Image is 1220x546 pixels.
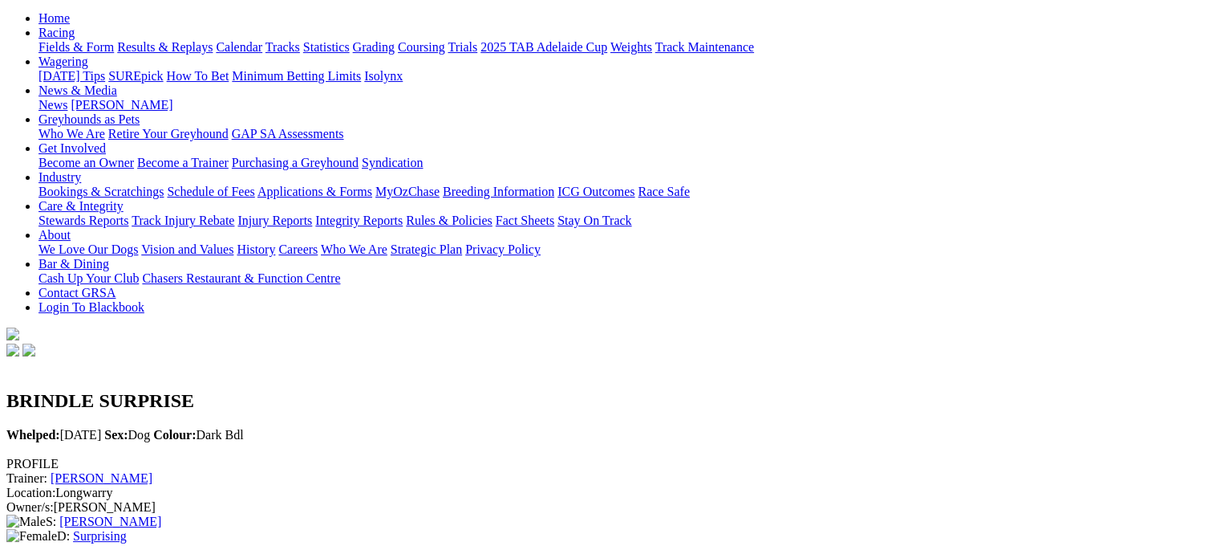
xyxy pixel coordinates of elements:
[321,242,387,256] a: Who We Are
[398,40,445,54] a: Coursing
[108,69,163,83] a: SUREpick
[232,156,359,169] a: Purchasing a Greyhound
[6,515,56,528] span: S:
[638,185,689,198] a: Race Safe
[6,390,1214,412] h2: BRINDLE SURPRISE
[6,428,60,442] b: Whelped:
[39,26,75,39] a: Racing
[39,98,67,112] a: News
[39,156,1214,170] div: Get Involved
[104,428,150,442] span: Dog
[39,170,81,184] a: Industry
[39,271,139,285] a: Cash Up Your Club
[39,242,138,256] a: We Love Our Dogs
[237,242,275,256] a: History
[6,457,1214,471] div: PROFILE
[6,500,54,514] span: Owner/s:
[39,257,109,271] a: Bar & Dining
[375,185,440,198] a: MyOzChase
[391,242,462,256] a: Strategic Plan
[353,40,395,54] a: Grading
[39,40,1214,55] div: Racing
[39,69,1214,84] div: Wagering
[71,98,172,112] a: [PERSON_NAME]
[39,242,1214,257] div: About
[39,84,117,97] a: News & Media
[73,529,127,543] a: Surprising
[39,98,1214,112] div: News & Media
[39,11,70,25] a: Home
[6,529,57,544] img: Female
[108,127,229,141] a: Retire Your Greyhound
[39,127,1214,141] div: Greyhounds as Pets
[59,515,161,528] a: [PERSON_NAME]
[39,199,124,213] a: Care & Integrity
[610,40,652,54] a: Weights
[39,55,88,68] a: Wagering
[6,344,19,357] img: facebook.svg
[557,185,634,198] a: ICG Outcomes
[167,185,254,198] a: Schedule of Fees
[39,300,144,314] a: Login To Blackbook
[6,328,19,340] img: logo-grsa-white.png
[141,242,233,256] a: Vision and Values
[39,112,140,126] a: Greyhounds as Pets
[443,185,554,198] a: Breeding Information
[153,428,196,442] b: Colour:
[39,286,116,299] a: Contact GRSA
[6,529,70,543] span: D:
[6,515,46,529] img: Male
[104,428,128,442] b: Sex:
[39,185,164,198] a: Bookings & Scratchings
[6,471,47,485] span: Trainer:
[480,40,607,54] a: 2025 TAB Adelaide Cup
[406,214,492,227] a: Rules & Policies
[39,214,1214,228] div: Care & Integrity
[39,228,71,242] a: About
[232,127,344,141] a: GAP SA Assessments
[232,69,361,83] a: Minimum Betting Limits
[362,156,423,169] a: Syndication
[237,214,312,227] a: Injury Reports
[6,486,55,499] span: Location:
[22,344,35,357] img: twitter.svg
[557,214,631,227] a: Stay On Track
[39,185,1214,199] div: Industry
[153,428,243,442] span: Dark Bdl
[257,185,372,198] a: Applications & Forms
[278,242,318,256] a: Careers
[364,69,403,83] a: Isolynx
[39,127,105,141] a: Who We Are
[39,156,134,169] a: Become an Owner
[132,214,234,227] a: Track Injury Rebate
[39,214,128,227] a: Stewards Reports
[39,271,1214,286] div: Bar & Dining
[496,214,554,227] a: Fact Sheets
[39,69,105,83] a: [DATE] Tips
[265,40,300,54] a: Tracks
[315,214,403,227] a: Integrity Reports
[117,40,213,54] a: Results & Replays
[6,486,1214,500] div: Longwarry
[142,271,340,285] a: Chasers Restaurant & Function Centre
[167,69,229,83] a: How To Bet
[303,40,350,54] a: Statistics
[6,500,1214,515] div: [PERSON_NAME]
[137,156,229,169] a: Become a Trainer
[39,141,106,155] a: Get Involved
[51,471,152,485] a: [PERSON_NAME]
[465,242,541,256] a: Privacy Policy
[6,428,101,442] span: [DATE]
[216,40,262,54] a: Calendar
[39,40,114,54] a: Fields & Form
[448,40,477,54] a: Trials
[655,40,754,54] a: Track Maintenance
